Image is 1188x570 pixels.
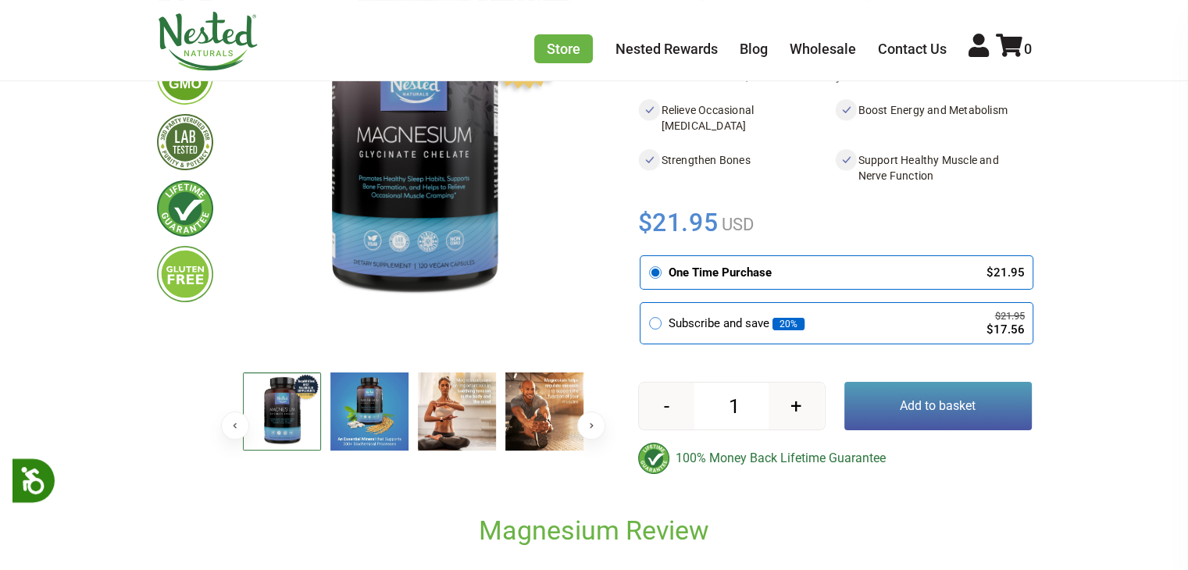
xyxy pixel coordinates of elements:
a: Wholesale [790,41,856,57]
img: lifetimeguarantee [157,180,213,237]
img: badge-lifetimeguarantee-color.svg [638,443,669,474]
button: + [769,383,824,429]
button: - [639,383,694,429]
span: USD [718,215,754,234]
span: 0 [1024,41,1032,57]
button: Previous [221,411,249,440]
a: 0 [996,41,1032,57]
img: thirdpartytested [157,114,213,170]
img: Magnesium Glycinate [505,372,583,451]
a: Nested Rewards [615,41,718,57]
a: Contact Us [878,41,947,57]
img: glutenfree [157,246,213,302]
span: $21.95 [638,205,719,240]
button: Add to basket [844,382,1032,430]
button: Next [577,411,605,440]
li: Relieve Occasional [MEDICAL_DATA] [638,99,835,137]
li: Boost Energy and Metabolism [835,99,1032,137]
div: 100% Money Back Lifetime Guarantee [638,443,1032,474]
a: Blog [740,41,768,57]
img: Magnesium Glycinate [418,372,496,451]
img: Nested Naturals [157,12,259,71]
img: Magnesium Glycinate [243,372,321,451]
li: Strengthen Bones [638,149,835,187]
h2: Magnesium Review [243,514,946,547]
img: Magnesium Glycinate [330,372,408,451]
li: Support Healthy Muscle and Nerve Function [835,149,1032,187]
a: Store [534,34,593,63]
